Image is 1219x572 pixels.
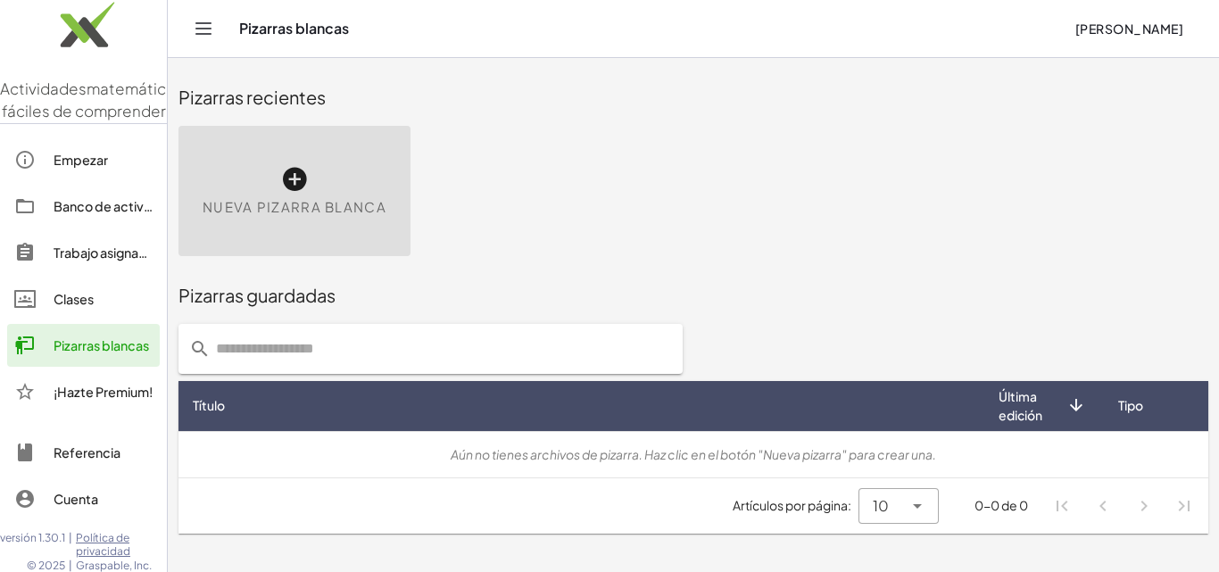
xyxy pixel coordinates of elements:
[873,496,889,515] font: 10
[69,559,72,572] font: |
[189,14,218,43] button: Cambiar navegación
[54,245,155,261] font: Trabajo asignado
[733,497,851,513] font: Artículos por página:
[27,559,65,572] font: © 2025
[1060,12,1198,45] button: [PERSON_NAME]
[7,185,160,228] a: Banco de actividades
[189,338,211,360] i: prepended action
[7,477,160,520] a: Cuenta
[54,152,108,168] font: Empezar
[1075,21,1183,37] font: [PERSON_NAME]
[1118,397,1143,413] font: Tipo
[203,198,386,215] font: Nueva pizarra blanca
[7,278,160,320] a: Clases
[54,198,186,214] font: Banco de actividades
[54,384,153,400] font: ¡Hazte Premium!
[451,446,936,462] font: Aún no tienes archivos de pizarra. Haz clic en el botón "Nueva pizarra" para crear una.
[7,138,160,181] a: Empezar
[2,79,184,121] font: matemáticas fáciles de comprender
[193,397,225,413] font: Título
[7,324,160,367] a: Pizarras blancas
[178,284,336,306] font: Pizarras guardadas
[7,231,160,274] a: Trabajo asignado
[76,531,130,559] font: Política de privacidad
[999,388,1042,423] font: Última edición
[7,431,160,474] a: Referencia
[1042,485,1205,526] nav: Navegación de paginación
[54,291,94,307] font: Clases
[54,491,98,507] font: Cuenta
[733,496,858,515] span: Artículos por página:
[974,497,1028,513] font: 0-0 de 0
[69,531,72,544] font: |
[76,559,152,572] font: Graspable, Inc.
[54,444,120,460] font: Referencia
[54,337,149,353] font: Pizarras blancas
[76,531,167,559] a: Política de privacidad
[178,86,326,108] font: Pizarras recientes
